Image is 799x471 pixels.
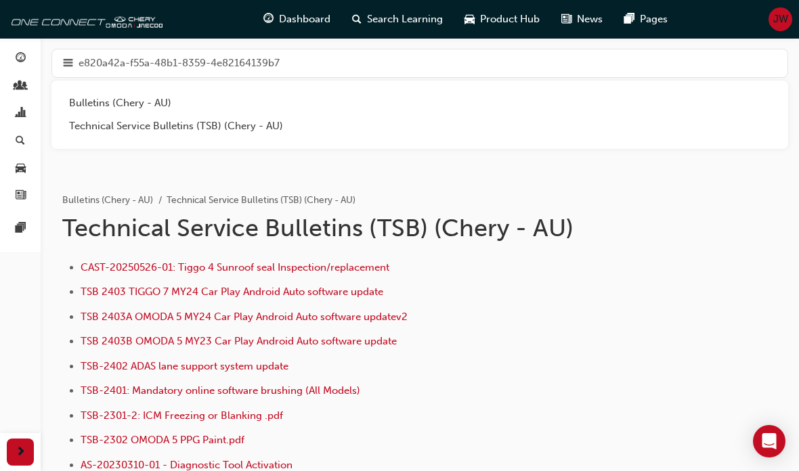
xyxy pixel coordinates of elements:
[81,434,244,446] a: TSB-2302 OMODA 5 PPG Paint.pdf
[16,444,26,461] span: next-icon
[550,5,613,33] a: news-iconNews
[624,11,634,28] span: pages-icon
[16,162,26,175] span: car-icon
[51,49,788,78] button: hamburger-icone820a42a-f55a-48b1-8359-4e82164139b7
[7,5,163,32] img: oneconnect
[561,11,571,28] span: news-icon
[69,95,771,111] div: Bulletins (Chery - AU)
[81,286,383,298] a: TSB 2403 TIGGO 7 MY24 Car Play Android Auto software update
[577,12,603,27] span: News
[81,409,283,422] a: TSB-2301-2: ICM Freezing or Blanking .pdf
[62,213,696,243] h1: Technical Service Bulletins (TSB) (Chery - AU)
[69,118,771,134] div: Technical Service Bulletins (TSB) (Chery - AU)
[16,135,25,148] span: search-icon
[480,12,540,27] span: Product Hub
[79,55,280,71] span: e820a42a-f55a-48b1-8359-4e82164139b7
[16,108,26,120] span: chart-icon
[81,311,408,323] a: TSB 2403A OMODA 5 MY24 Car Play Android Auto software updatev2
[62,114,777,138] a: Technical Service Bulletins (TSB) (Chery - AU)
[341,5,454,33] a: search-iconSearch Learning
[263,11,274,28] span: guage-icon
[773,12,788,27] span: JW
[81,360,288,372] a: TSB-2402 ADAS lane support system update
[367,12,443,27] span: Search Learning
[753,425,785,457] div: Open Intercom Messenger
[16,190,26,202] span: news-icon
[613,5,678,33] a: pages-iconPages
[16,81,26,93] span: people-icon
[81,261,389,273] a: CAST-20250526-01: Tiggo 4 Sunroof seal Inspection/replacement
[769,7,792,31] button: JW
[81,335,397,347] a: TSB 2403B OMODA 5 MY23 Car Play Android Auto software update
[253,5,341,33] a: guage-iconDashboard
[81,459,293,471] a: AS-20230310-01 - Diagnostic Tool Activation
[167,193,355,208] li: Technical Service Bulletins (TSB) (Chery - AU)
[279,12,330,27] span: Dashboard
[454,5,550,33] a: car-iconProduct Hub
[62,194,153,206] a: Bulletins (Chery - AU)
[465,11,475,28] span: car-icon
[16,53,26,65] span: guage-icon
[81,384,360,397] a: TSB-2401: Mandatory online software brushing (All Models)
[63,55,73,72] span: hamburger-icon
[16,223,26,235] span: pages-icon
[640,12,668,27] span: Pages
[352,11,362,28] span: search-icon
[62,91,777,115] a: Bulletins (Chery - AU)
